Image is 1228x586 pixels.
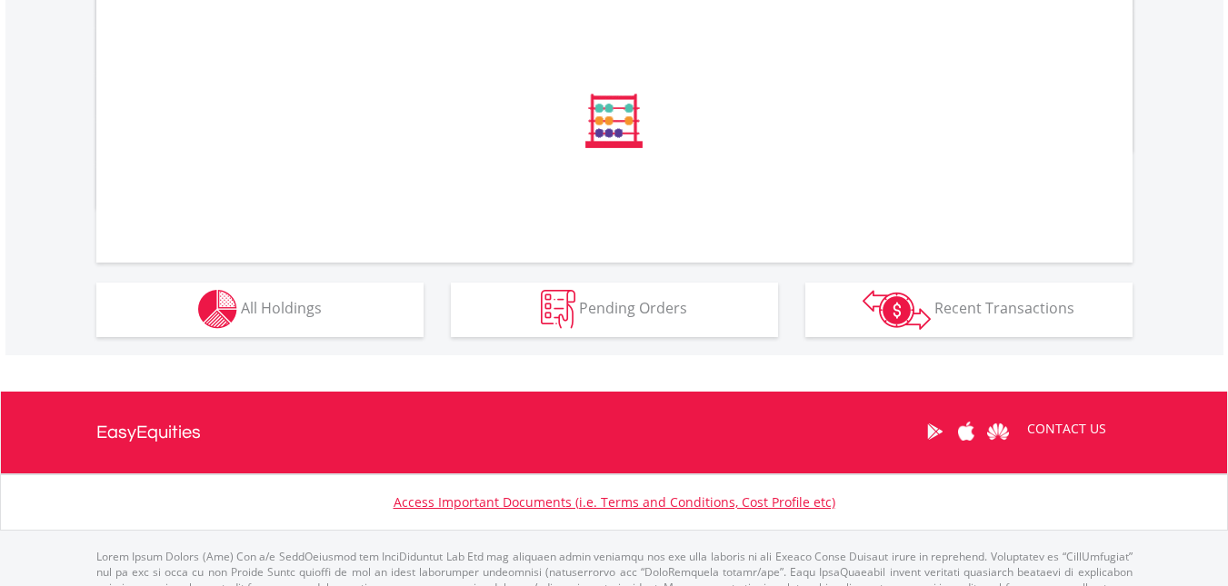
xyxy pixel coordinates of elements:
[1014,403,1119,454] a: CONTACT US
[805,283,1133,337] button: Recent Transactions
[394,493,835,511] a: Access Important Documents (i.e. Terms and Conditions, Cost Profile etc)
[96,392,201,473] a: EasyEquities
[983,403,1014,460] a: Huawei
[541,290,575,329] img: pending_instructions-wht.png
[919,403,951,460] a: Google Play
[241,298,322,318] span: All Holdings
[579,298,687,318] span: Pending Orders
[863,290,931,330] img: transactions-zar-wht.png
[451,283,778,337] button: Pending Orders
[934,298,1074,318] span: Recent Transactions
[96,283,424,337] button: All Holdings
[198,290,237,329] img: holdings-wht.png
[951,403,983,460] a: Apple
